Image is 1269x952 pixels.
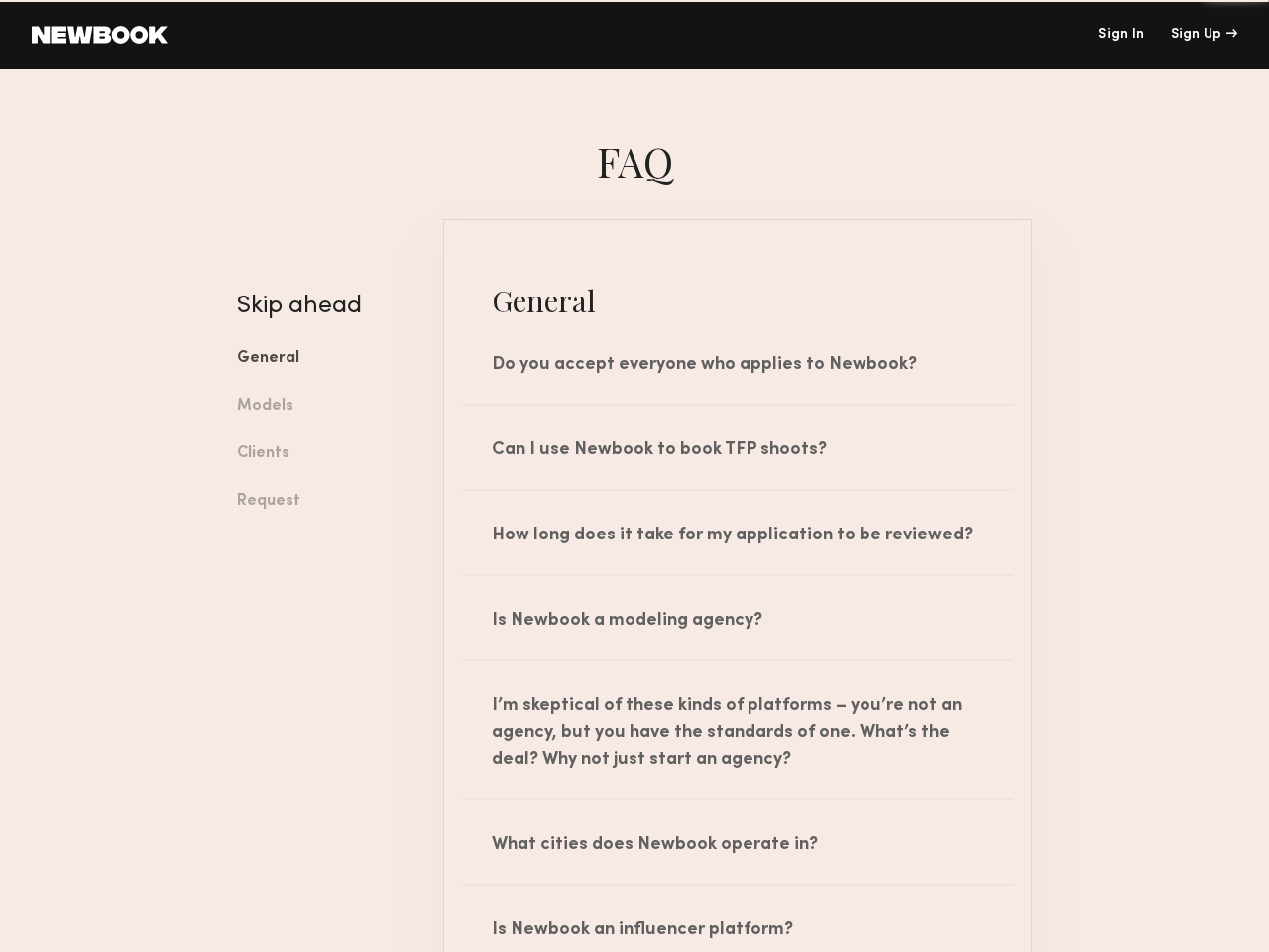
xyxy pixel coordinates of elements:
[222,134,1047,187] h1: faq
[237,478,413,526] a: Request
[444,661,1031,798] div: I’m skeptical of these kinds of platforms – you’re not an agency, but you have the standards of o...
[444,576,1031,659] div: Is Newbook a modeling agency?
[444,320,1031,404] div: Do you accept everyone who applies to Newbook?
[1098,28,1144,42] a: Sign In
[1171,28,1237,42] div: Sign Up
[444,281,1031,320] h4: General
[237,295,413,318] h4: Skip ahead
[444,800,1031,884] div: What cities does Newbook operate in?
[237,430,413,478] a: Clients
[237,383,413,430] a: Models
[444,491,1031,574] div: How long does it take for my application to be reviewed?
[444,406,1031,489] div: Can I use Newbook to book TFP shoots?
[237,335,413,383] a: General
